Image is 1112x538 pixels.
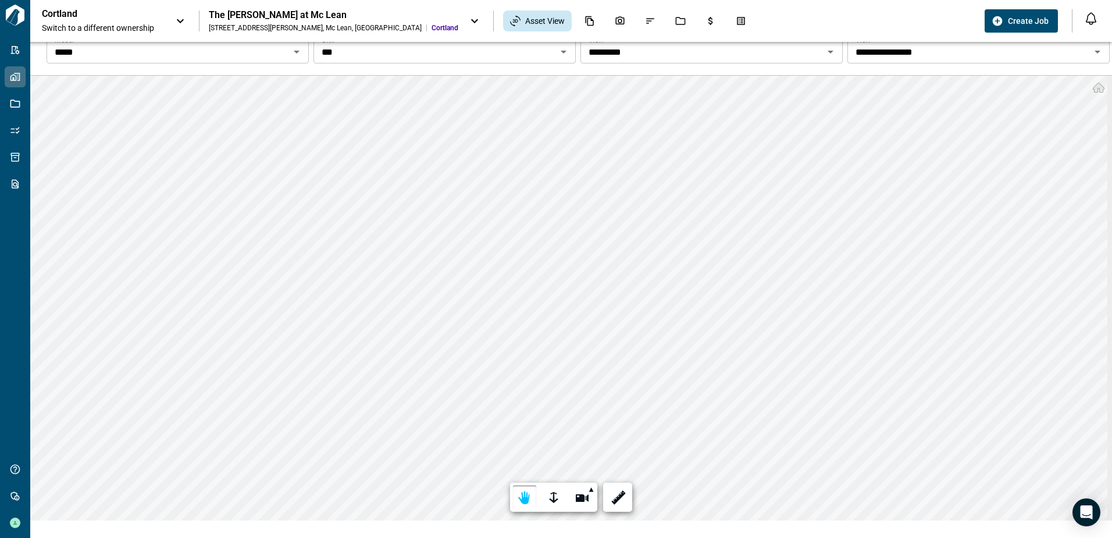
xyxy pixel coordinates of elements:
button: Open [288,44,305,60]
div: Documents [578,11,602,31]
div: Takeoff Center [729,11,753,31]
button: Open [822,44,839,60]
button: Open notification feed [1082,9,1100,28]
span: Create Job [1008,15,1049,27]
button: Open [555,44,572,60]
button: Open [1089,44,1106,60]
div: The [PERSON_NAME] at Mc Lean [209,9,458,21]
div: Asset View [503,10,572,31]
span: Cortland [432,23,458,33]
div: Open Intercom Messenger [1072,498,1100,526]
div: Photos [608,11,632,31]
div: Budgets [698,11,723,31]
span: Switch to a different ownership [42,22,164,34]
div: [STREET_ADDRESS][PERSON_NAME] , Mc Lean , [GEOGRAPHIC_DATA] [209,23,422,33]
div: Jobs [668,11,693,31]
p: Cortland [42,8,147,20]
button: Create Job [985,9,1058,33]
span: Asset View [525,15,565,27]
div: Issues & Info [638,11,662,31]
